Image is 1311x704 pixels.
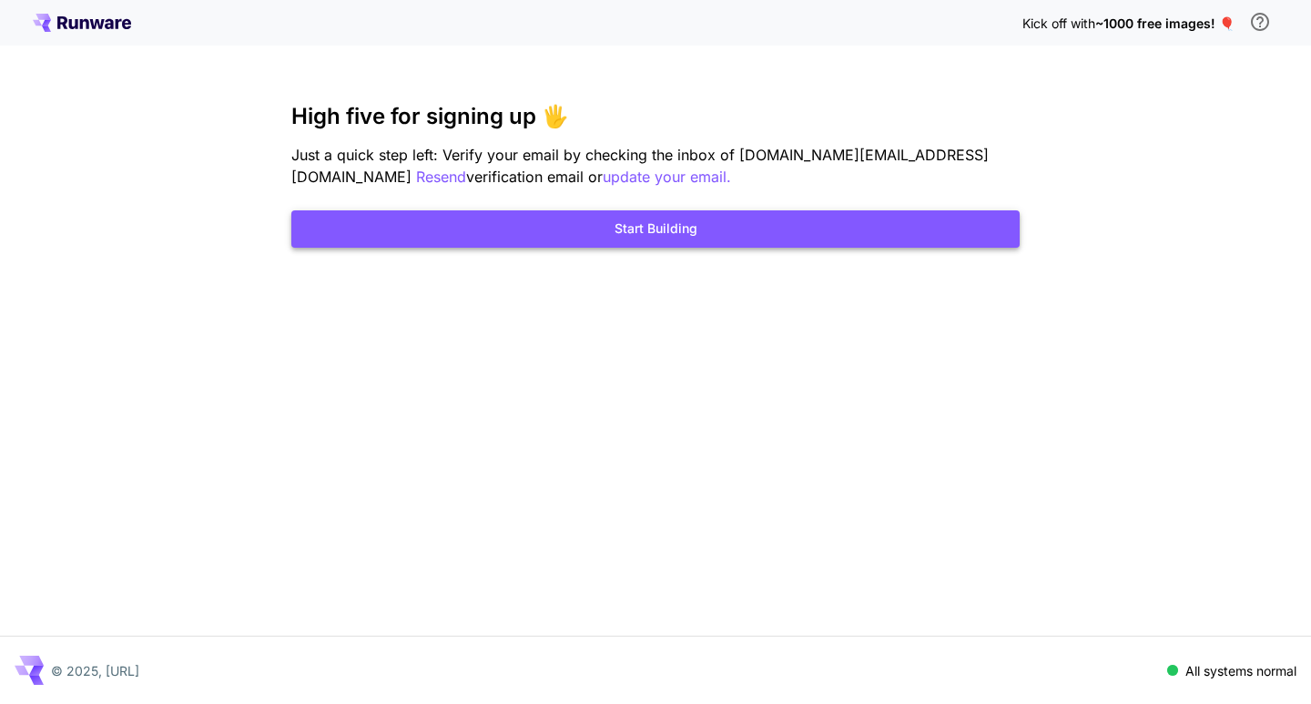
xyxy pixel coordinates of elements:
[1185,661,1296,680] p: All systems normal
[416,166,466,189] button: Resend
[466,168,603,186] span: verification email or
[51,661,139,680] p: © 2025, [URL]
[1022,15,1095,31] span: Kick off with
[291,104,1020,129] h3: High five for signing up 🖐️
[603,166,731,189] button: update your email.
[1095,15,1235,31] span: ~1000 free images! 🎈
[291,146,989,186] span: Just a quick step left: Verify your email by checking the inbox of [DOMAIN_NAME][EMAIL_ADDRESS][D...
[291,210,1020,248] button: Start Building
[1242,4,1278,40] button: In order to qualify for free credit, you need to sign up with a business email address and click ...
